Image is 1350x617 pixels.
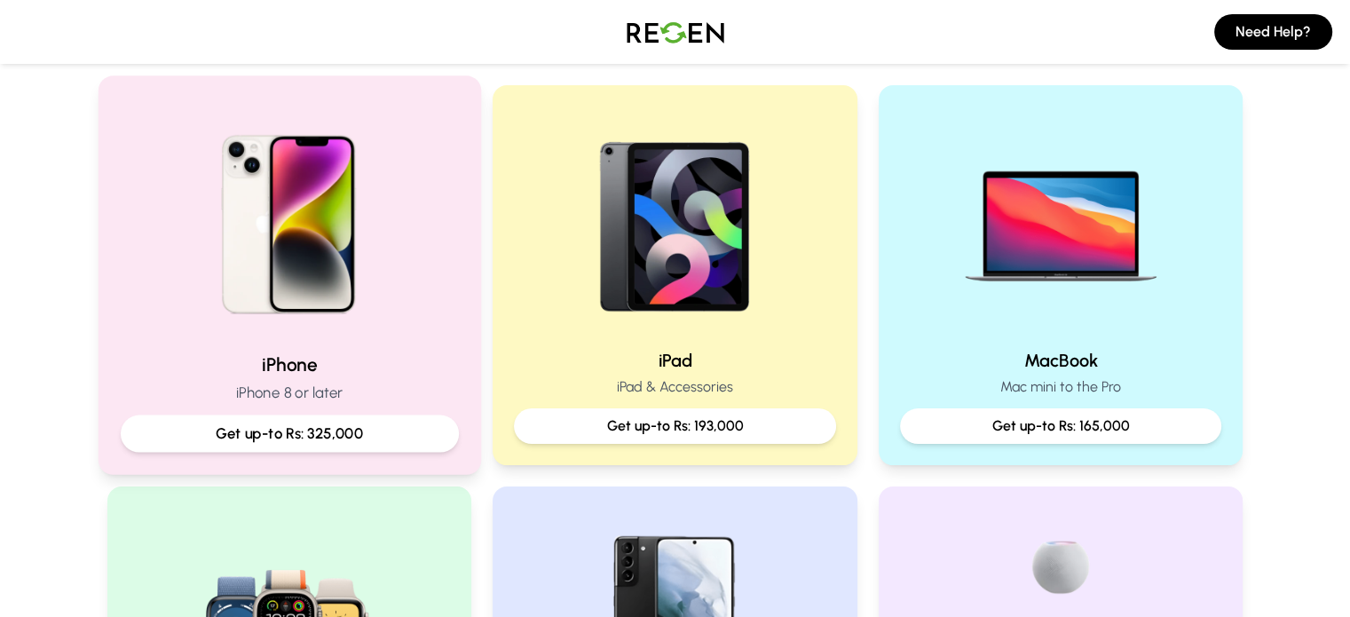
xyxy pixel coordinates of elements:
[613,7,738,57] img: Logo
[900,376,1222,398] p: Mac mini to the Pro
[514,376,836,398] p: iPad & Accessories
[170,99,408,337] img: iPhone
[120,352,458,377] h2: iPhone
[947,107,1174,334] img: MacBook
[120,382,458,404] p: iPhone 8 or later
[561,107,788,334] img: iPad
[514,348,836,373] h2: iPad
[900,348,1222,373] h2: MacBook
[1214,14,1332,50] button: Need Help?
[135,423,443,445] p: Get up-to Rs: 325,000
[914,415,1208,437] p: Get up-to Rs: 165,000
[528,415,822,437] p: Get up-to Rs: 193,000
